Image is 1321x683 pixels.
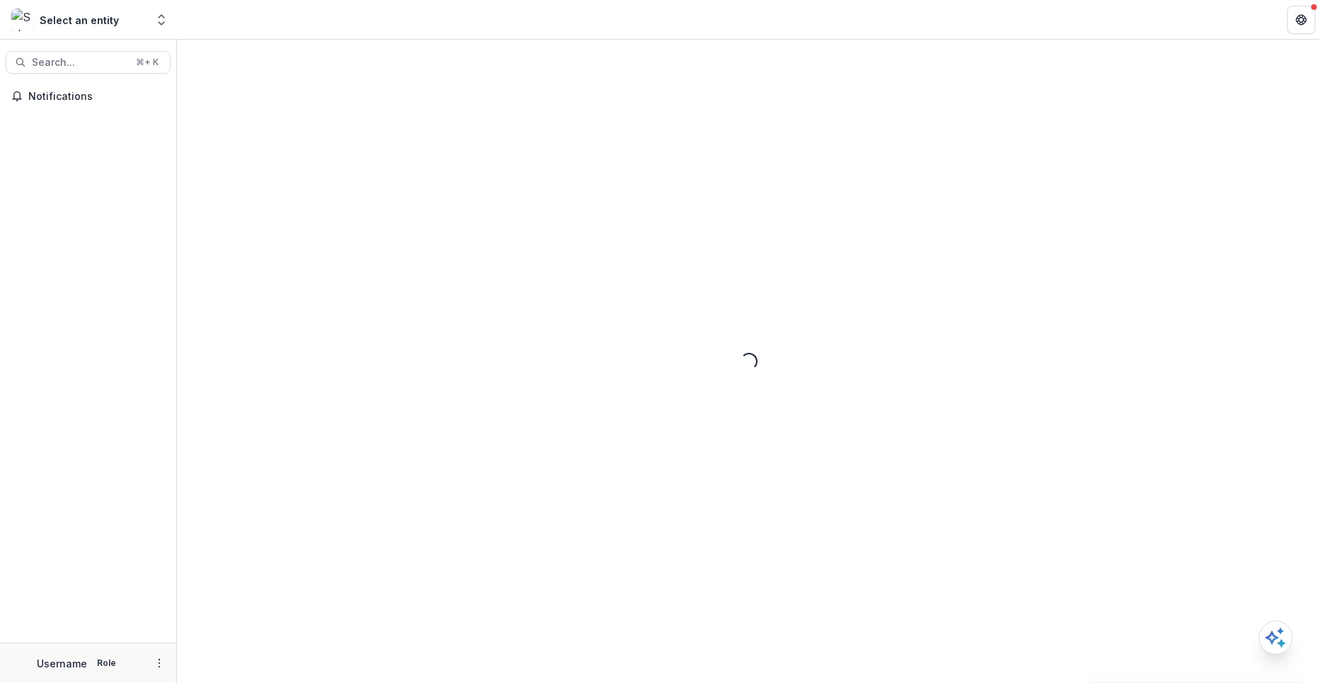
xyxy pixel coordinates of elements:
[1287,6,1315,34] button: Get Help
[6,85,171,108] button: Notifications
[11,9,34,31] img: Select an entity
[93,657,120,670] p: Role
[151,655,168,672] button: More
[151,6,171,34] button: Open entity switcher
[6,51,171,74] button: Search...
[1259,621,1293,655] button: Open AI Assistant
[40,13,119,28] div: Select an entity
[133,55,161,70] div: ⌘ + K
[32,57,127,69] span: Search...
[28,91,165,103] span: Notifications
[37,656,87,671] p: Username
